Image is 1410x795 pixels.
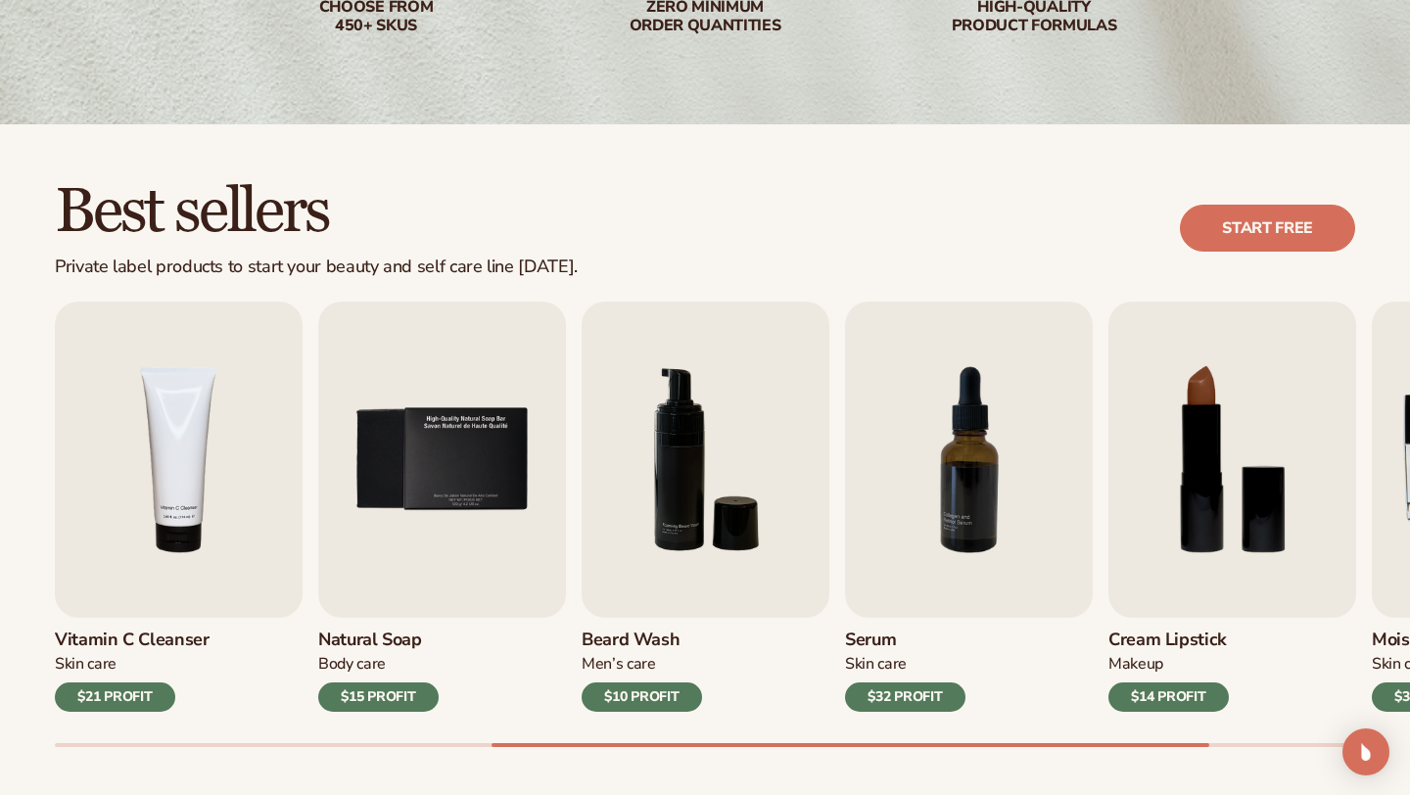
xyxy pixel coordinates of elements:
a: 6 / 9 [582,302,829,712]
a: 4 / 9 [55,302,303,712]
div: Men’s Care [582,654,702,675]
a: Start free [1180,205,1355,252]
div: $32 PROFIT [845,682,965,712]
h3: Vitamin C Cleanser [55,630,210,651]
h2: Best sellers [55,179,578,245]
h3: Cream Lipstick [1108,630,1229,651]
a: 7 / 9 [845,302,1093,712]
div: $21 PROFIT [55,682,175,712]
a: 8 / 9 [1108,302,1356,712]
div: Open Intercom Messenger [1342,728,1389,775]
div: $14 PROFIT [1108,682,1229,712]
div: Body Care [318,654,439,675]
div: $10 PROFIT [582,682,702,712]
div: $15 PROFIT [318,682,439,712]
h3: Serum [845,630,965,651]
a: 5 / 9 [318,302,566,712]
h3: Beard Wash [582,630,702,651]
div: Makeup [1108,654,1229,675]
div: Private label products to start your beauty and self care line [DATE]. [55,257,578,278]
h3: Natural Soap [318,630,439,651]
div: Skin Care [845,654,965,675]
div: Skin Care [55,654,210,675]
